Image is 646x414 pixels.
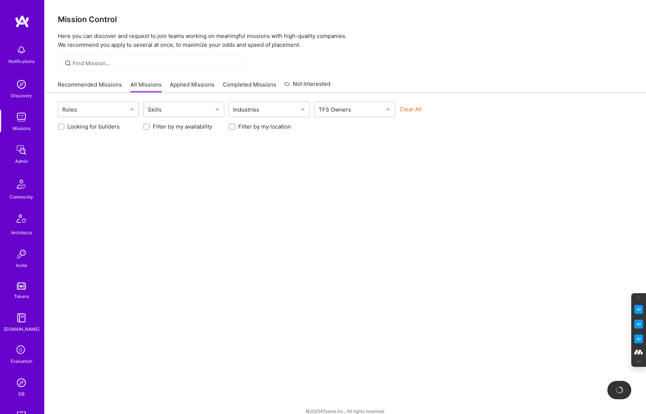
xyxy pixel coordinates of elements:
[73,59,236,67] input: Find Mission...
[634,305,643,314] img: Key Point Extractor icon
[14,247,29,262] img: Invite
[14,143,29,157] img: admin teamwork
[14,77,29,92] img: discovery
[64,59,72,67] i: icon SearchGrey
[14,375,29,390] img: Admin Search
[146,104,164,115] div: Skills
[58,32,633,49] p: Here you can discover and request to join teams working on meaningful missions with high-quality ...
[400,105,422,113] button: Clear All
[14,292,29,300] div: Tokens
[615,386,623,394] img: loading
[13,211,30,229] img: Architects
[17,283,26,290] img: tokens
[130,108,134,111] i: icon Chevron
[317,104,353,115] div: TFS Owners
[14,310,29,325] img: guide book
[284,80,330,93] a: Not Interested
[231,104,261,115] div: Industries
[13,124,31,132] div: Missions
[634,320,643,329] img: Email Tone Analyzer icon
[10,193,33,201] div: Community
[4,325,39,333] div: [DOMAIN_NAME]
[8,57,35,65] div: Notifications
[15,15,29,28] img: logo
[386,108,390,111] i: icon Chevron
[238,123,291,130] label: Filter by my location
[16,262,27,269] div: Invite
[67,123,120,130] label: Looking for builders
[11,357,32,365] div: Evaluation
[130,81,162,93] a: All Missions
[14,43,29,57] img: bell
[301,108,305,111] i: icon Chevron
[14,110,29,124] img: teamwork
[15,157,28,165] div: Admin
[58,81,122,93] a: Recommended Missions
[18,390,25,398] div: DB
[11,229,32,236] div: Architects
[170,81,214,93] a: Applied Missions
[223,81,276,93] a: Completed Missions
[11,92,32,99] div: Discovery
[13,175,30,193] img: Community
[634,334,643,343] img: Jargon Buster icon
[58,15,633,24] h3: Mission Control
[153,123,212,130] label: Filter by my availability
[60,104,79,115] div: Roles
[215,108,219,111] i: icon Chevron
[14,343,28,357] i: icon SelectionTeam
